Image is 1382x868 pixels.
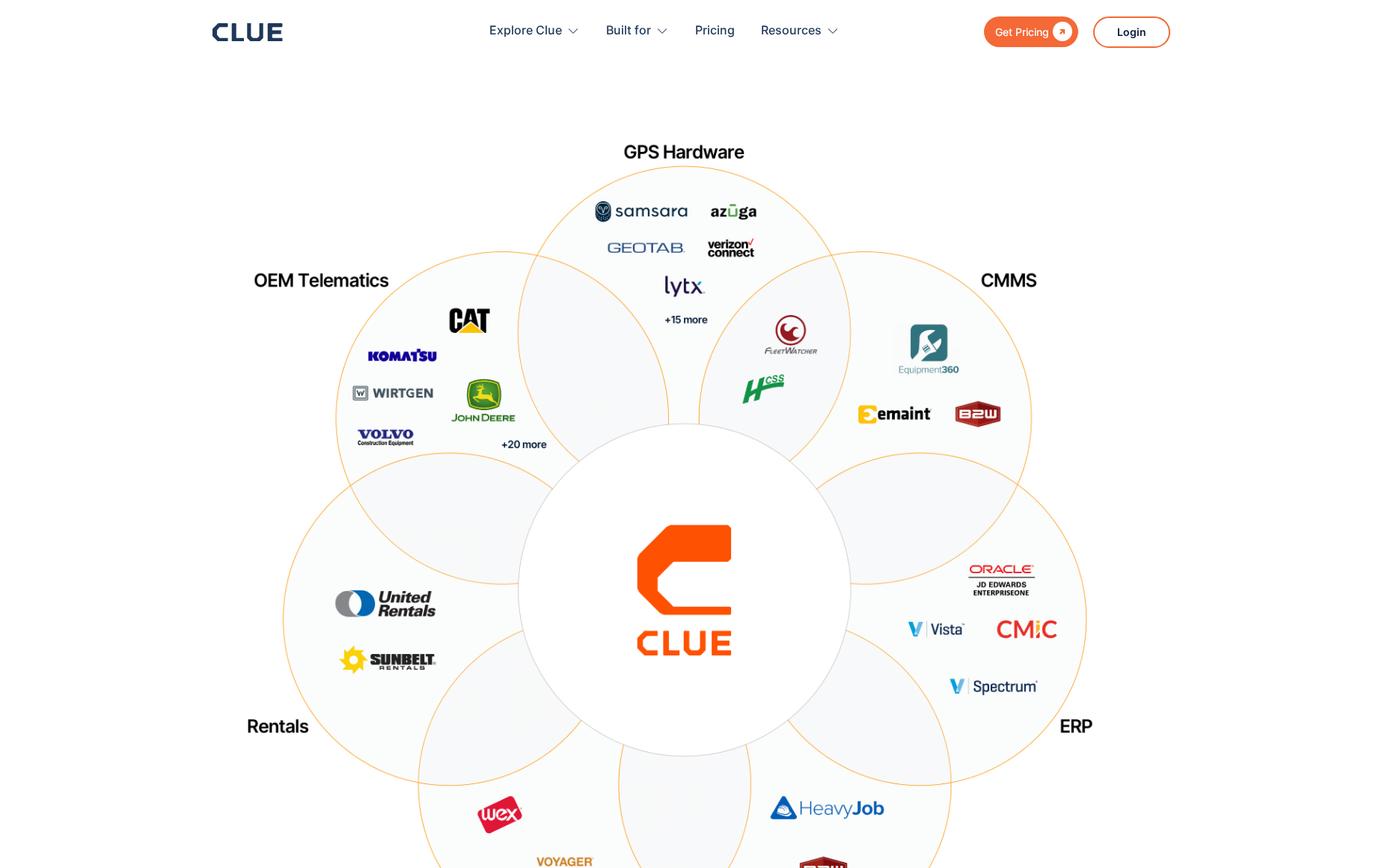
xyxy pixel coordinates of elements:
a: Pricing [695,7,735,55]
a: Get Pricing [984,16,1078,47]
div: Explore Clue [489,7,562,55]
div: Resources [761,7,822,55]
div: Built for [606,7,669,55]
div: Resources [761,7,840,55]
div: Get Pricing [995,22,1049,41]
a: Login [1093,16,1170,48]
div:  [1049,22,1072,41]
div: Built for [606,7,651,55]
div: Explore Clue [489,7,580,55]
